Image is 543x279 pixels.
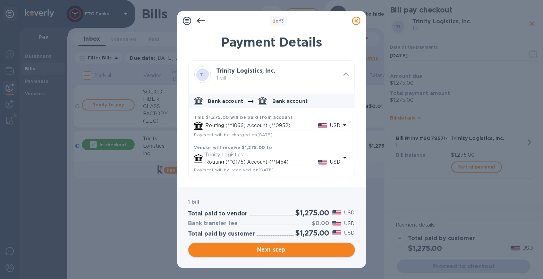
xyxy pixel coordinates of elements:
[344,209,355,216] p: USD
[200,72,205,77] b: TI
[188,199,200,205] b: 1 bill
[273,18,275,24] span: 2
[189,91,355,179] div: default-method
[188,211,248,217] h3: Total paid to vendor
[188,231,255,237] h3: Total paid by customer
[332,210,342,215] img: USD
[188,220,238,227] h3: Bank transfer fee
[312,220,330,227] h3: $0.00
[194,145,272,150] b: Vendor will receive $1,275.00 to
[295,229,329,237] h2: $1,275.00
[194,167,274,172] span: Payment will be received on [DATE]
[330,122,340,129] p: USD
[205,122,318,129] p: Routing (**1066) Account (**0952)
[189,61,355,89] div: TITrinity Logistics, Inc. 1 bill
[272,98,308,105] p: Bank account
[295,208,329,217] h2: $1,275.00
[205,158,318,166] p: Routing (**0175) Account (**1454)
[273,18,284,24] b: of 3
[217,67,275,74] b: Trinity Logistics, Inc.
[332,221,342,226] img: USD
[318,123,328,128] img: USD
[332,230,342,235] img: USD
[194,115,293,120] b: This $1,275.00 will be paid from account
[188,35,355,49] h1: Payment Details
[217,74,338,82] p: 1 bill
[344,220,355,227] p: USD
[344,229,355,237] p: USD
[188,243,355,257] button: Next step
[205,151,341,158] p: Trinity Logistics
[318,160,328,165] img: USD
[194,132,273,137] span: Payment will be charged on [DATE]
[330,158,340,166] p: USD
[194,246,349,254] span: Next step
[208,98,244,105] p: Bank account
